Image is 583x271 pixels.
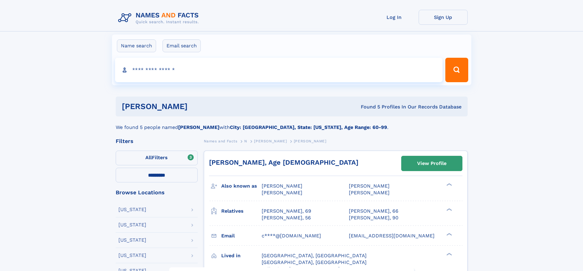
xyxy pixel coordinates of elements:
[274,104,462,110] div: Found 5 Profiles In Our Records Database
[294,139,327,143] span: [PERSON_NAME]
[116,190,198,195] div: Browse Locations
[116,10,204,26] img: Logo Names and Facts
[244,137,247,145] a: N
[221,206,262,216] h3: Relatives
[116,138,198,144] div: Filters
[370,10,419,25] a: Log In
[349,183,390,189] span: [PERSON_NAME]
[204,137,237,145] a: Names and Facts
[262,253,367,258] span: [GEOGRAPHIC_DATA], [GEOGRAPHIC_DATA]
[262,208,311,214] a: [PERSON_NAME], 69
[115,58,443,82] input: search input
[118,207,146,212] div: [US_STATE]
[230,124,387,130] b: City: [GEOGRAPHIC_DATA], State: [US_STATE], Age Range: 60-99
[262,214,311,221] a: [PERSON_NAME], 56
[445,232,452,236] div: ❯
[117,39,156,52] label: Name search
[349,233,435,239] span: [EMAIL_ADDRESS][DOMAIN_NAME]
[254,139,287,143] span: [PERSON_NAME]
[209,159,358,166] a: [PERSON_NAME], Age [DEMOGRAPHIC_DATA]
[221,231,262,241] h3: Email
[118,238,146,243] div: [US_STATE]
[445,183,452,187] div: ❯
[262,183,302,189] span: [PERSON_NAME]
[163,39,201,52] label: Email search
[145,155,152,160] span: All
[445,207,452,211] div: ❯
[118,222,146,227] div: [US_STATE]
[221,181,262,191] h3: Also known as
[116,116,468,131] div: We found 5 people named with .
[402,156,462,171] a: View Profile
[118,253,146,258] div: [US_STATE]
[262,259,367,265] span: [GEOGRAPHIC_DATA], [GEOGRAPHIC_DATA]
[221,251,262,261] h3: Lived in
[262,190,302,196] span: [PERSON_NAME]
[417,156,447,170] div: View Profile
[445,252,452,256] div: ❯
[419,10,468,25] a: Sign Up
[244,139,247,143] span: N
[116,151,198,165] label: Filters
[122,103,274,110] h1: [PERSON_NAME]
[349,190,390,196] span: [PERSON_NAME]
[178,124,219,130] b: [PERSON_NAME]
[445,58,468,82] button: Search Button
[349,214,398,221] a: [PERSON_NAME], 90
[349,208,398,214] a: [PERSON_NAME], 66
[254,137,287,145] a: [PERSON_NAME]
